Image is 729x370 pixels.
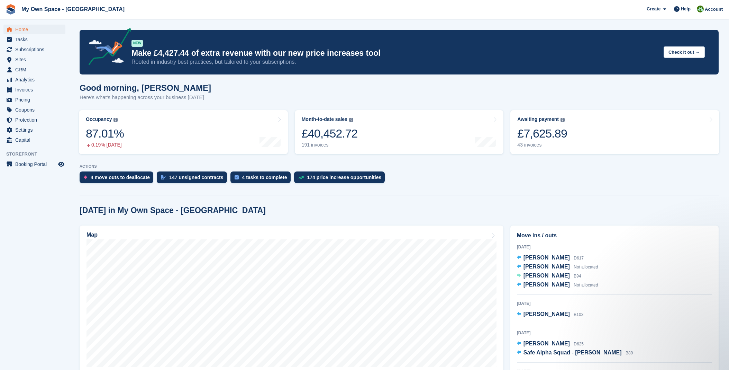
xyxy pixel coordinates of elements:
a: 174 price increase opportunities [294,171,389,187]
span: Analytics [15,75,57,85]
a: menu [3,85,65,95]
span: Sites [15,55,57,64]
a: Occupancy 87.01% 0.19% [DATE] [79,110,288,154]
h2: Move ins / outs [517,231,712,240]
a: menu [3,115,65,125]
div: 87.01% [86,126,124,141]
a: [PERSON_NAME] B94 [517,272,581,281]
a: Awaiting payment £7,625.89 43 invoices [510,110,719,154]
span: CRM [15,65,57,74]
span: Booking Portal [15,159,57,169]
a: [PERSON_NAME] Not allocated [517,281,598,290]
div: Awaiting payment [517,116,559,122]
p: Rooted in industry best practices, but tailored to your subscriptions. [131,58,658,66]
img: icon-info-grey-7440780725fd019a000dd9b08b2336e03edf1995a4989e88bcd33f0948082b44.svg [349,118,353,122]
button: Check it out → [664,46,705,58]
a: Safe Alpha Squad - [PERSON_NAME] B89 [517,349,633,358]
span: [PERSON_NAME] [523,311,570,317]
span: Invoices [15,85,57,95]
span: Tasks [15,35,57,44]
span: Account [705,6,723,13]
span: Settings [15,125,57,135]
a: menu [3,65,65,74]
span: Coupons [15,105,57,115]
a: menu [3,55,65,64]
a: [PERSON_NAME] Not allocated [517,263,598,272]
img: price_increase_opportunities-93ffe204e8149a01c8c9dc8f82e8f89637d9d84a8eef4429ea346261dce0b2c0.svg [298,176,304,179]
a: [PERSON_NAME] B103 [517,310,584,319]
p: Make £4,427.44 of extra revenue with our new price increases tool [131,48,658,58]
span: B94 [574,274,581,279]
a: menu [3,35,65,44]
a: menu [3,45,65,54]
img: move_outs_to_deallocate_icon-f764333ba52eb49d3ac5e1228854f67142a1ed5810a6f6cc68b1a99e826820c5.svg [84,175,87,179]
a: menu [3,159,65,169]
div: [DATE] [517,244,712,250]
div: 147 unsigned contracts [169,175,223,180]
span: Create [647,6,660,12]
h2: [DATE] in My Own Space - [GEOGRAPHIC_DATA] [80,206,266,215]
a: menu [3,135,65,145]
div: Occupancy [86,116,112,122]
div: [DATE] [517,330,712,336]
span: D625 [574,342,584,346]
span: Help [681,6,691,12]
div: 0.19% [DATE] [86,142,124,148]
img: stora-icon-8386f47178a22dfd0bd8f6a31ec36ba5ce8667c1dd55bd0f319d3a0aa187defe.svg [6,4,16,15]
a: 4 tasks to complete [230,171,294,187]
img: task-75834270c22a3079a89374b754ae025e5fb1db73e45f91037f5363f120a921f8.svg [235,175,239,179]
div: 174 price increase opportunities [307,175,382,180]
div: NEW [131,40,143,47]
span: Subscriptions [15,45,57,54]
span: B89 [626,351,633,355]
div: £7,625.89 [517,126,567,141]
a: 4 move outs to deallocate [80,171,157,187]
a: Preview store [57,160,65,168]
a: menu [3,125,65,135]
a: menu [3,75,65,85]
img: contract_signature_icon-13c848040528278c33f63329250d36e43548de30e8caae1d1a13099fd9432cc5.svg [161,175,166,179]
span: [PERSON_NAME] [523,282,570,288]
a: Month-to-date sales £40,452.72 191 invoices [295,110,504,154]
img: Keely [697,6,704,12]
span: Not allocated [574,283,598,288]
img: price-adjustments-announcement-icon-8257ccfd72463d97f412b2fc003d46551f7dbcb40ab6d574587a9cd5c0d94... [83,28,131,68]
a: 147 unsigned contracts [157,171,230,187]
p: ACTIONS [80,164,719,169]
span: Pricing [15,95,57,105]
span: [PERSON_NAME] [523,273,570,279]
span: Protection [15,115,57,125]
div: 4 tasks to complete [242,175,287,180]
a: My Own Space - [GEOGRAPHIC_DATA] [19,3,127,15]
span: [PERSON_NAME] [523,255,570,261]
h2: Map [86,232,98,238]
div: 191 invoices [302,142,358,148]
h1: Good morning, [PERSON_NAME] [80,83,211,92]
span: B103 [574,312,583,317]
div: 43 invoices [517,142,567,148]
a: menu [3,25,65,34]
a: menu [3,95,65,105]
div: £40,452.72 [302,126,358,141]
div: Month-to-date sales [302,116,347,122]
span: D617 [574,256,584,261]
span: Capital [15,135,57,145]
p: Here's what's happening across your business [DATE] [80,94,211,102]
span: [PERSON_NAME] [523,341,570,346]
div: [DATE] [517,300,712,307]
img: icon-info-grey-7440780725fd019a000dd9b08b2336e03edf1995a4989e88bcd33f0948082b44.svg [561,118,565,122]
a: [PERSON_NAME] D625 [517,340,584,349]
span: Home [15,25,57,34]
span: Storefront [6,151,69,158]
span: [PERSON_NAME] [523,264,570,270]
span: Safe Alpha Squad - [PERSON_NAME] [523,350,622,355]
div: 4 move outs to deallocate [91,175,150,180]
a: menu [3,105,65,115]
span: Not allocated [574,265,598,270]
a: [PERSON_NAME] D617 [517,254,584,263]
img: icon-info-grey-7440780725fd019a000dd9b08b2336e03edf1995a4989e88bcd33f0948082b44.svg [113,118,118,122]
